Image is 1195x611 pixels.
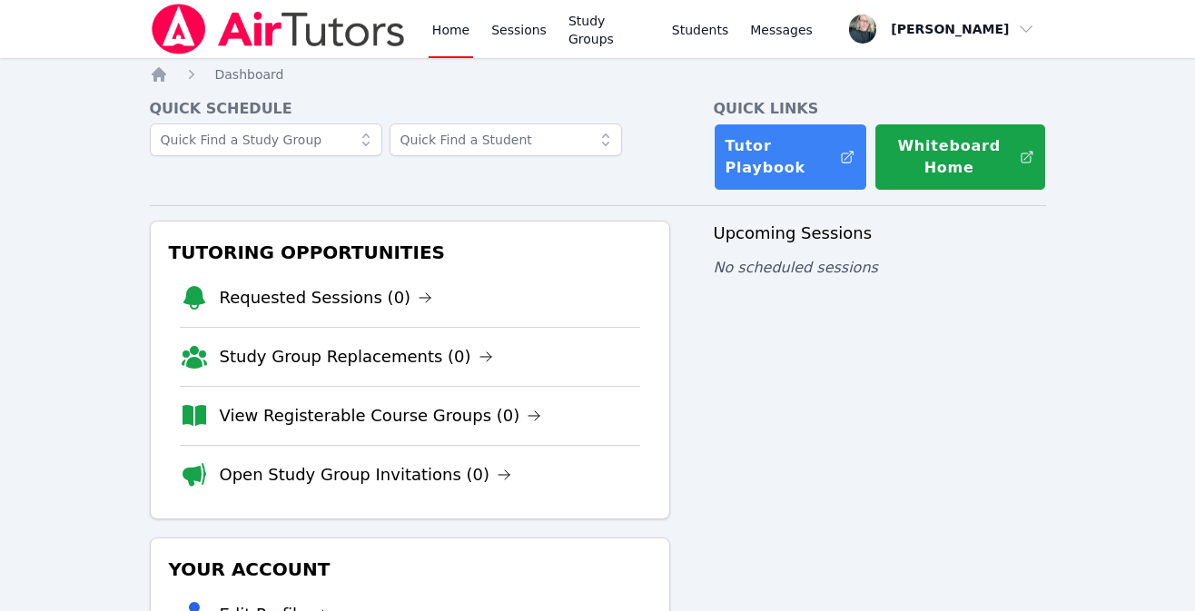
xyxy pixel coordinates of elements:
h4: Quick Schedule [150,98,670,120]
h4: Quick Links [714,98,1046,120]
a: Dashboard [215,65,284,84]
nav: Breadcrumb [150,65,1046,84]
a: Requested Sessions (0) [220,285,433,310]
a: Study Group Replacements (0) [220,344,493,370]
button: Whiteboard Home [874,123,1046,191]
span: No scheduled sessions [714,259,878,276]
input: Quick Find a Study Group [150,123,382,156]
span: Messages [750,21,813,39]
h3: Upcoming Sessions [714,221,1046,246]
span: Dashboard [215,67,284,82]
h3: Your Account [165,553,655,586]
a: Tutor Playbook [714,123,867,191]
input: Quick Find a Student [390,123,622,156]
img: Air Tutors [150,4,407,54]
a: Open Study Group Invitations (0) [220,462,512,488]
a: View Registerable Course Groups (0) [220,403,542,429]
h3: Tutoring Opportunities [165,236,655,269]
